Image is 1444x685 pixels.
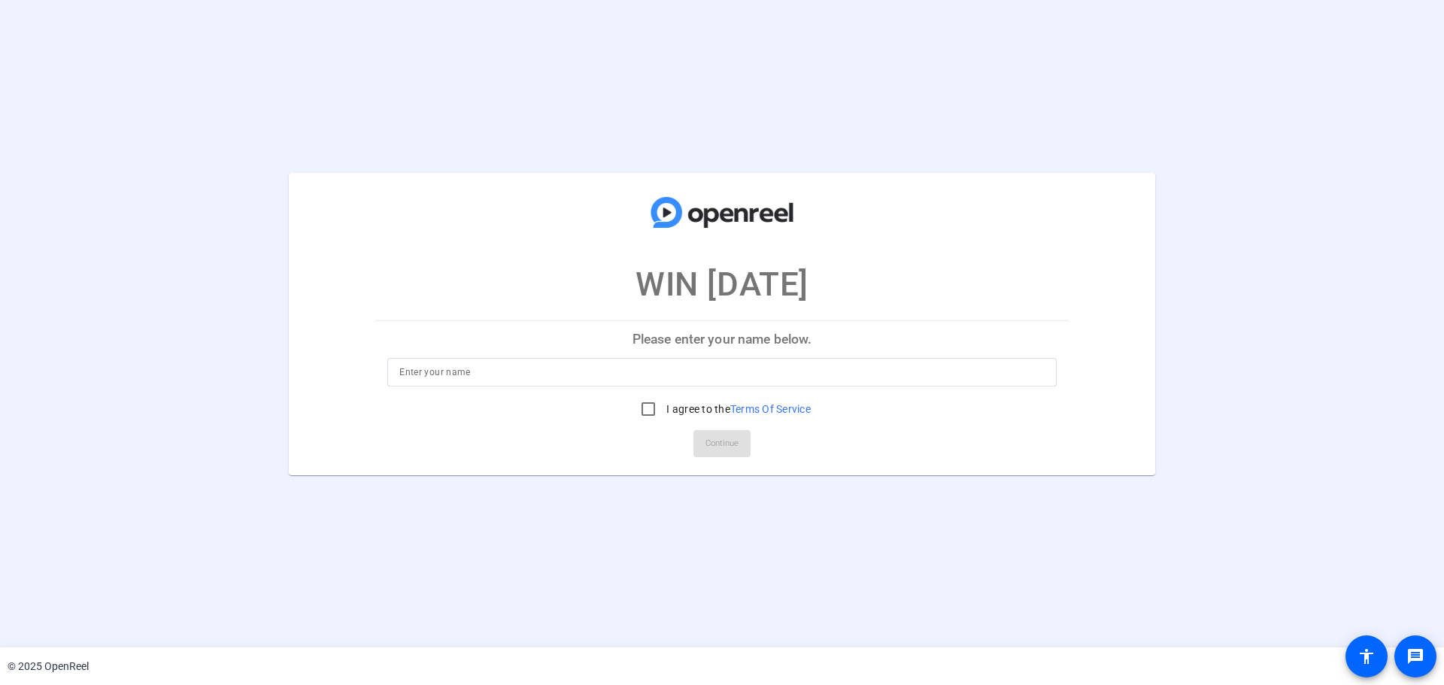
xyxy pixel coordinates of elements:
div: © 2025 OpenReel [8,659,89,674]
input: Enter your name [399,363,1045,381]
mat-icon: message [1406,647,1424,665]
p: Please enter your name below. [375,321,1069,357]
img: company-logo [647,187,797,237]
mat-icon: accessibility [1358,647,1376,665]
label: I agree to the [663,402,811,417]
p: WIN [DATE] [636,259,808,309]
a: Terms Of Service [730,403,811,415]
